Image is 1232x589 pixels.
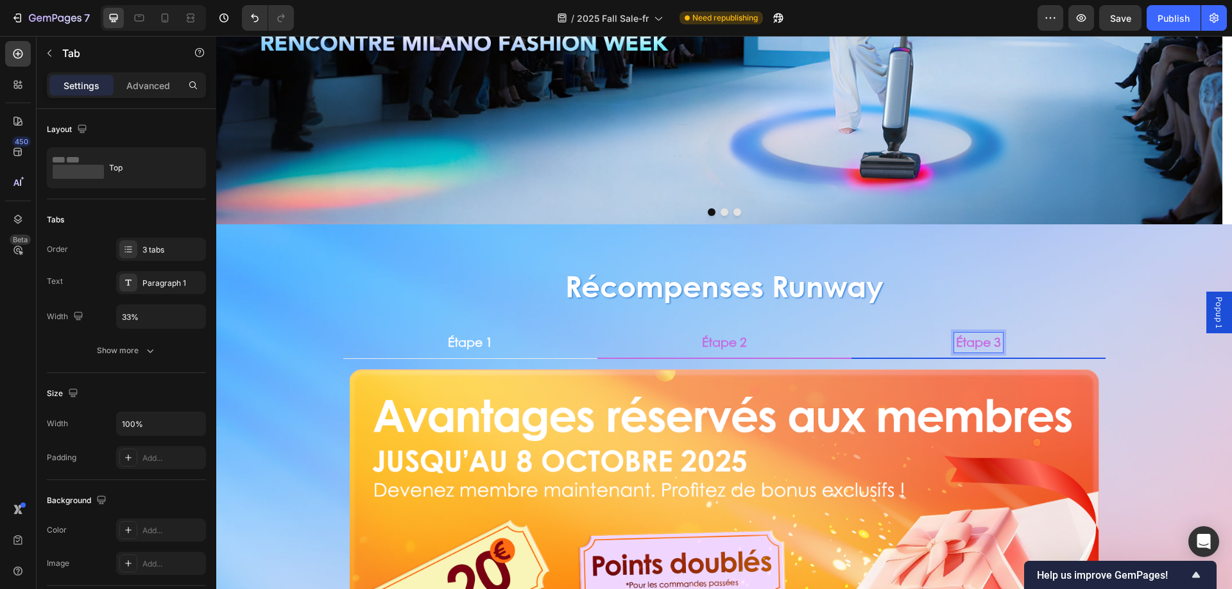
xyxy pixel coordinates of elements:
button: Show survey - Help us improve GemPages! [1037,567,1204,583]
div: Background [47,492,109,510]
div: Add... [142,525,203,536]
div: 3 tabs [142,244,203,256]
div: Top [109,153,187,183]
p: 7 [84,10,90,26]
p: Tab [62,46,171,61]
div: Size [47,385,81,402]
div: Show more [97,344,157,357]
iframe: To enrich screen reader interactions, please activate Accessibility in Grammarly extension settings [216,36,1232,589]
h2: Récompenses Runway [123,229,893,270]
span: Popup 1 [997,261,1009,292]
div: Add... [142,452,203,464]
button: 7 [5,5,96,31]
span: Help us improve GemPages! [1037,569,1188,581]
div: Color [47,524,67,536]
div: Tabs [47,214,64,226]
div: Undo/Redo [242,5,294,31]
div: Layout [47,121,90,138]
div: Publish [1158,12,1190,25]
div: Paragraph 1 [142,278,203,289]
input: Auto [117,305,205,328]
p: Settings [64,79,99,92]
div: Width [47,418,68,429]
div: Add... [142,558,203,570]
p: Étape 1 [232,299,277,315]
div: Padding [47,452,76,463]
button: Save [1099,5,1142,31]
div: Order [47,244,68,255]
p: Étape 3 [740,299,785,315]
div: Beta [10,235,31,245]
button: Publish [1147,5,1201,31]
div: Text [47,276,63,287]
div: Width [47,308,86,326]
div: Rich Text Editor. Editing area: main [230,297,278,317]
input: Auto [117,412,205,435]
span: Need republishing [692,12,758,24]
div: Rich Text Editor. Editing area: main [484,297,533,317]
span: 2025 Fall Sale-fr [577,12,649,25]
div: 450 [12,137,31,147]
p: Étape 2 [486,299,531,315]
button: Dot [492,172,499,180]
span: / [571,12,574,25]
span: Save [1110,13,1131,24]
p: Advanced [126,79,170,92]
button: Dot [517,172,525,180]
div: Open Intercom Messenger [1188,526,1219,557]
div: Image [47,558,69,569]
button: Dot [504,172,512,180]
button: Show more [47,339,206,362]
div: Rich Text Editor. Editing area: main [738,297,787,317]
